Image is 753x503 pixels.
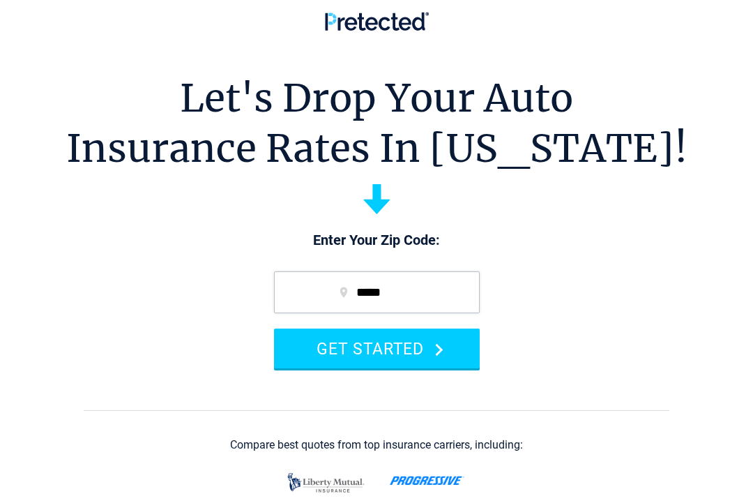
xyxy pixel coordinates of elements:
img: liberty [284,466,368,500]
div: Compare best quotes from top insurance carriers, including: [230,439,523,451]
p: Enter Your Zip Code: [260,231,494,250]
h1: Let's Drop Your Auto Insurance Rates In [US_STATE]! [66,73,687,174]
input: zip code [274,271,480,313]
img: progressive [390,476,464,486]
button: GET STARTED [274,329,480,368]
img: Pretected Logo [325,12,429,31]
